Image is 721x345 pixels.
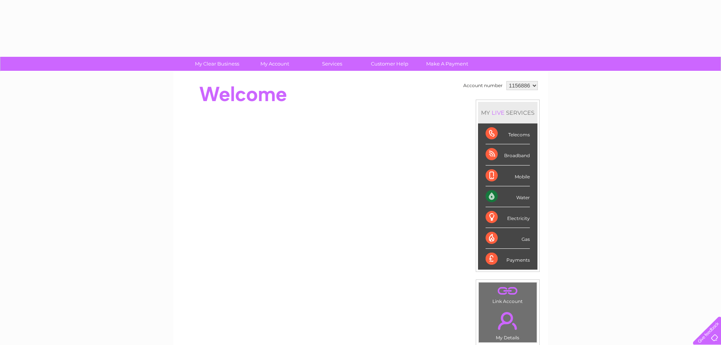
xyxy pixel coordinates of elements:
[481,308,535,334] a: .
[490,109,506,116] div: LIVE
[301,57,363,71] a: Services
[486,144,530,165] div: Broadband
[478,282,537,306] td: Link Account
[486,228,530,249] div: Gas
[186,57,248,71] a: My Clear Business
[486,249,530,269] div: Payments
[486,207,530,228] div: Electricity
[358,57,421,71] a: Customer Help
[243,57,306,71] a: My Account
[486,123,530,144] div: Telecoms
[478,306,537,343] td: My Details
[478,102,537,123] div: MY SERVICES
[486,186,530,207] div: Water
[461,79,505,92] td: Account number
[481,284,535,298] a: .
[486,165,530,186] div: Mobile
[416,57,478,71] a: Make A Payment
